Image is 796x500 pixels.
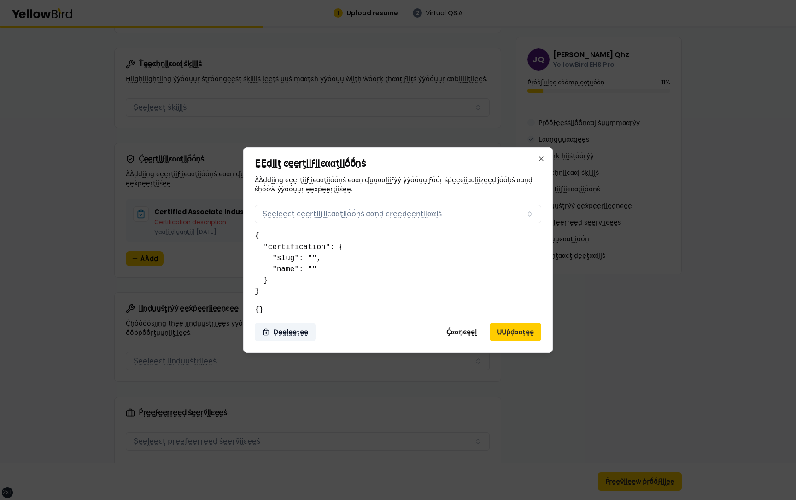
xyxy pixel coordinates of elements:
button: Ṣḛḛḽḛḛͼţ ͼḛḛṛţḭḭϝḭḭͼααţḭḭṓṓṇṡ ααṇḍ ͼṛḛḛḍḛḛṇţḭḭααḽṡ [255,205,541,223]
pre: {} [255,304,541,315]
button: Ḉααṇͼḛḛḽ [439,323,484,341]
pre: { "certification": { "slug": "", "name": "" } } [255,231,541,297]
p: ÀÀḍḍḭḭṇḡ ͼḛḛṛţḭḭϝḭḭͼααţḭḭṓṓṇṡ ͼααṇ ʠṵṵααḽḭḭϝẏẏ ẏẏṓṓṵṵ ϝṓṓṛ ṡṗḛḛͼḭḭααḽḭḭẓḛḛḍ ĵṓṓḅṡ ααṇḍ ṡḥṓṓẁ ẏẏṓṓ... [255,175,541,194]
button: ṲṲṗḍααţḛḛ [490,323,541,341]
button: Ḍḛḛḽḛḛţḛḛ [255,323,316,341]
h2: ḚḚḍḭḭţ ͼḛḛṛţḭḭϝḭḭͼααţḭḭṓṓṇṡ [255,159,541,168]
